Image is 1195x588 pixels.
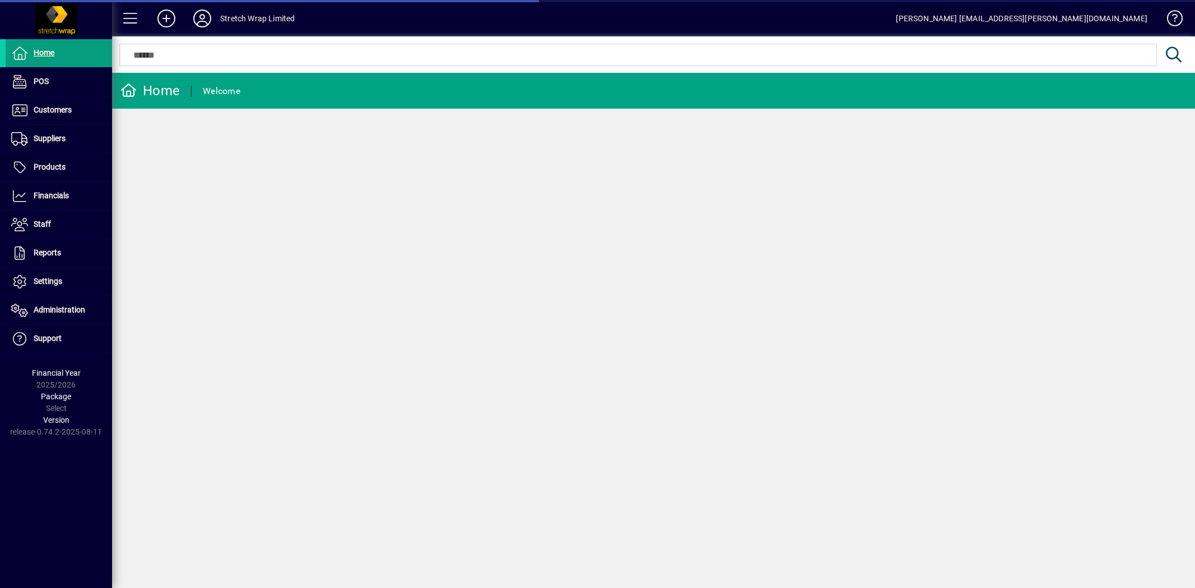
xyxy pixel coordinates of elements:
a: Administration [6,296,112,324]
span: Products [34,162,66,171]
a: Customers [6,96,112,124]
div: Welcome [203,82,240,100]
span: POS [34,77,49,86]
a: Settings [6,268,112,296]
span: Financials [34,191,69,200]
span: Reports [34,248,61,257]
a: Staff [6,211,112,239]
button: Add [148,8,184,29]
div: Home [120,82,180,100]
span: Financial Year [32,368,81,377]
span: Administration [34,305,85,314]
a: Suppliers [6,125,112,153]
span: Version [43,416,69,424]
span: Settings [34,277,62,286]
span: Suppliers [34,134,66,143]
a: Reports [6,239,112,267]
button: Profile [184,8,220,29]
a: Products [6,153,112,181]
a: Knowledge Base [1159,2,1181,39]
span: Home [34,48,54,57]
span: Support [34,334,62,343]
a: POS [6,68,112,96]
a: Financials [6,182,112,210]
div: Stretch Wrap Limited [220,10,295,27]
span: Staff [34,220,51,228]
span: Customers [34,105,72,114]
div: [PERSON_NAME] [EMAIL_ADDRESS][PERSON_NAME][DOMAIN_NAME] [896,10,1147,27]
a: Support [6,325,112,353]
span: Package [41,392,71,401]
